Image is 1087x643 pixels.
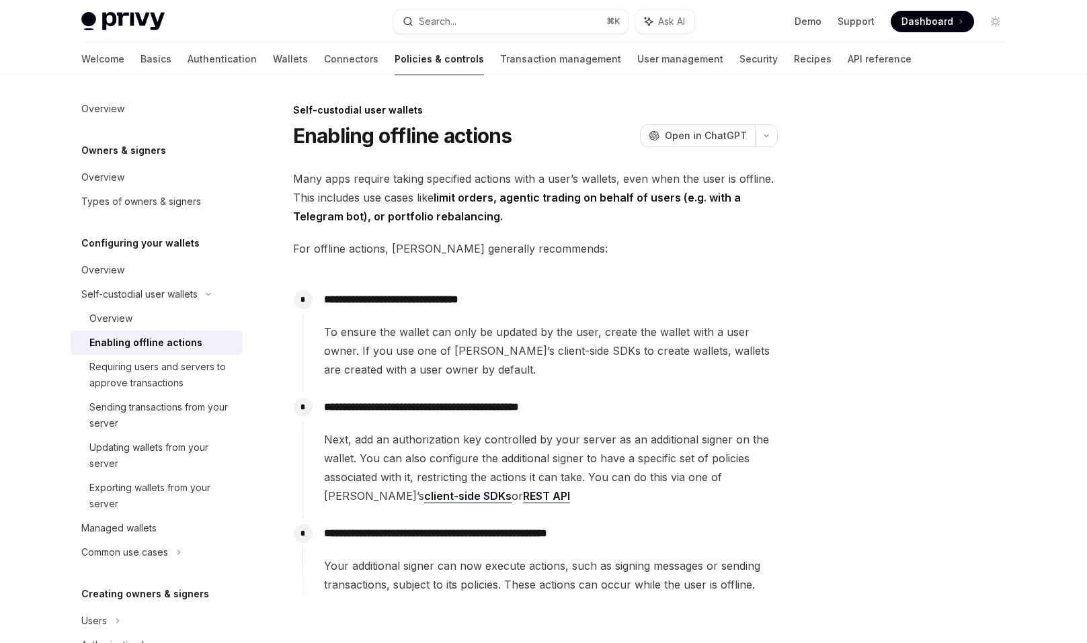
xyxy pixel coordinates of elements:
div: Common use cases [81,544,168,560]
span: Ask AI [658,15,685,28]
a: Connectors [324,43,378,75]
a: Dashboard [891,11,974,32]
div: Self-custodial user wallets [293,103,778,117]
a: Managed wallets [71,516,243,540]
a: API reference [848,43,912,75]
a: Demo [795,15,821,28]
div: Overview [81,169,124,185]
div: Sending transactions from your server [89,399,235,431]
a: Overview [71,97,243,121]
a: Updating wallets from your server [71,435,243,476]
a: Policies & controls [395,43,484,75]
span: ⌘ K [606,16,620,27]
a: Welcome [81,43,124,75]
span: Open in ChatGPT [665,129,747,142]
span: Your additional signer can now execute actions, such as signing messages or sending transactions,... [324,556,777,594]
a: Wallets [273,43,308,75]
span: To ensure the wallet can only be updated by the user, create the wallet with a user owner. If you... [324,323,777,379]
button: Ask AI [635,9,694,34]
h1: Enabling offline actions [293,124,512,148]
div: Overview [81,262,124,278]
span: Many apps require taking specified actions with a user’s wallets, even when the user is offline. ... [293,169,778,226]
div: Overview [81,101,124,117]
a: client-side SDKs [424,489,512,503]
div: Overview [89,310,132,327]
span: Dashboard [901,15,953,28]
div: Types of owners & signers [81,194,201,210]
a: Overview [71,258,243,282]
a: Requiring users and servers to approve transactions [71,355,243,395]
h5: Creating owners & signers [81,586,209,602]
a: Overview [71,306,243,331]
a: Recipes [794,43,832,75]
strong: limit orders, agentic trading on behalf of users (e.g. with a Telegram bot), or portfolio rebalan... [293,191,741,223]
button: Open in ChatGPT [640,124,755,147]
img: light logo [81,12,165,31]
h5: Configuring your wallets [81,235,200,251]
a: Transaction management [500,43,621,75]
a: Overview [71,165,243,189]
div: Enabling offline actions [89,335,202,351]
a: Enabling offline actions [71,331,243,355]
a: Types of owners & signers [71,189,243,214]
div: Requiring users and servers to approve transactions [89,359,235,391]
div: Users [81,613,107,629]
span: Next, add an authorization key controlled by your server as an additional signer on the wallet. Y... [324,430,777,505]
a: REST API [523,489,570,503]
h5: Owners & signers [81,142,166,159]
a: User management [637,43,723,75]
div: Search... [419,13,456,30]
a: Sending transactions from your server [71,395,243,435]
span: For offline actions, [PERSON_NAME] generally recommends: [293,239,778,258]
a: Basics [140,43,171,75]
div: Self-custodial user wallets [81,286,198,302]
div: Managed wallets [81,520,157,536]
a: Authentication [188,43,257,75]
button: Search...⌘K [393,9,629,34]
div: Exporting wallets from your server [89,480,235,512]
a: Exporting wallets from your server [71,476,243,516]
a: Support [838,15,875,28]
div: Updating wallets from your server [89,439,235,472]
button: Toggle dark mode [985,11,1006,32]
a: Security [739,43,778,75]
